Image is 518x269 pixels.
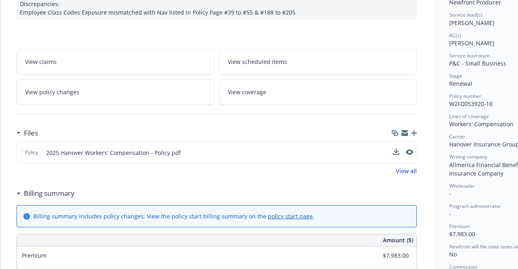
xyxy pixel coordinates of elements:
[25,88,79,96] span: View policy changes
[17,79,214,105] a: View policy changes
[449,223,470,230] span: Premium
[449,190,451,197] span: -
[268,212,313,220] a: policy start page
[449,93,481,100] span: Policy number
[449,32,461,39] span: AC(s)
[396,167,417,175] a: View all
[219,49,417,74] a: View scheduled items
[393,148,399,157] button: download file
[449,133,465,140] span: Carrier
[406,149,413,155] button: preview file
[449,72,462,79] span: Stage
[449,100,493,108] span: W2FD053920-10
[449,19,495,27] span: [PERSON_NAME]
[383,236,413,244] span: Amount ($)
[449,203,501,210] span: Program administrator
[17,188,74,199] div: Billing summary
[24,128,38,138] h3: Files
[228,57,287,66] span: View scheduled items
[449,113,489,120] span: Lines of coverage
[449,250,457,258] span: No
[361,250,414,262] input: 0.00
[219,79,417,105] a: View coverage
[228,88,266,96] span: View coverage
[449,59,506,67] span: P&C - Small Business
[23,149,40,156] span: Policy
[449,39,495,47] span: [PERSON_NAME]
[449,80,472,87] span: Renewal
[449,210,451,218] span: -
[449,230,475,238] span: $7,983.00
[393,148,399,155] button: download file
[449,182,475,189] span: Wholesaler
[17,49,214,74] a: View claims
[17,128,38,138] div: Files
[25,57,57,66] span: View claims
[33,212,314,220] div: Billing summary includes policy changes. View the policy start billing summary on the .
[449,52,490,59] span: Service lead team
[449,11,482,18] span: Service lead(s)
[406,148,413,157] button: preview file
[449,153,487,160] span: Writing company
[24,188,74,199] h3: Billing summary
[22,252,47,259] span: Premium
[46,148,181,157] span: 2025 Hanover Workers' Compensation - Policy.pdf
